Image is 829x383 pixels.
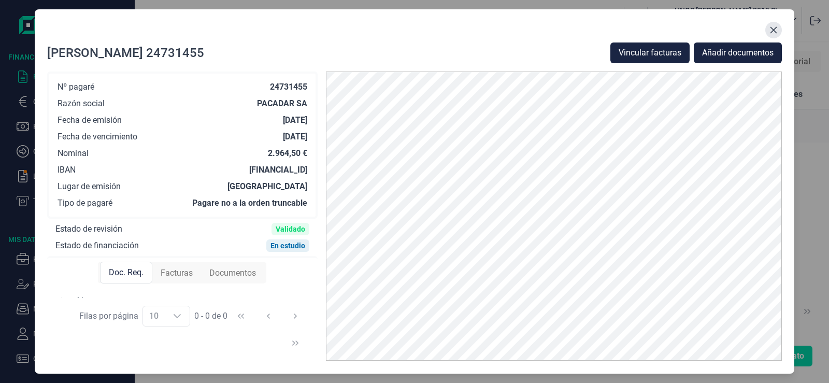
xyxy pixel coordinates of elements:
div: Pagare no a la orden truncable [192,198,307,208]
button: First Page [228,304,253,329]
span: Facturas [161,267,193,279]
button: Previous Page [256,304,281,329]
button: Last Page [283,331,308,356]
div: Facturas [152,263,201,283]
button: Vincular facturas [610,42,690,63]
div: Documentos [201,263,264,283]
div: Fecha de vencimiento [58,132,137,142]
div: PACADAR SA [257,98,307,109]
div: Estado de revisión [55,224,122,234]
div: Fecha de emisión [58,115,122,125]
div: Lugar de emisión [58,181,121,192]
span: Vincular facturas [619,47,681,59]
div: Filas por página [79,310,138,322]
div: [PERSON_NAME] 24731455 [47,45,204,61]
div: Nominal [58,148,89,159]
div: [DATE] [283,115,307,125]
button: Next Page [283,304,308,329]
div: Tipo de pagaré [58,198,112,208]
div: [FINANCIAL_ID] [249,165,307,175]
div: Doc. Req. [100,262,152,283]
div: [GEOGRAPHIC_DATA] [227,181,307,192]
div: Estado de financiación [55,240,139,251]
div: En estudio [270,242,305,250]
span: Añadir documentos [702,47,774,59]
div: Validado [276,225,305,233]
div: IBAN [58,165,76,175]
span: Documentos [209,267,256,279]
div: Razón social [58,98,105,109]
div: 2.964,50 € [268,148,307,159]
button: Añadir documentos [694,42,782,63]
div: 24731455 [270,82,307,92]
img: PDF Viewer [326,72,782,361]
span: Tipo [55,295,72,308]
span: 0 - 0 de 0 [194,312,227,320]
button: Close [765,22,782,38]
div: Choose [165,306,190,326]
div: [DATE] [283,132,307,142]
span: Doc. Req. [109,266,144,279]
div: Nº pagaré [58,82,94,92]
